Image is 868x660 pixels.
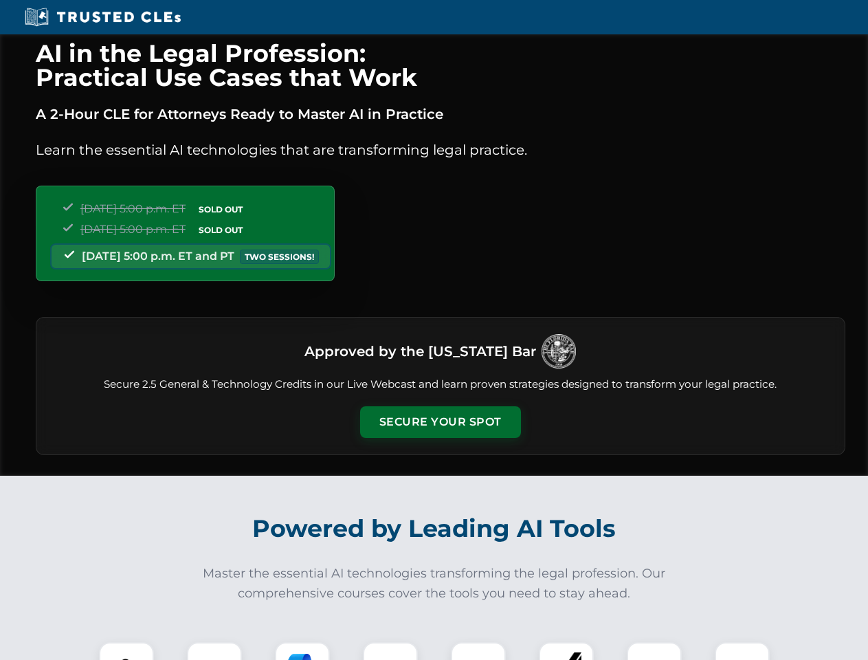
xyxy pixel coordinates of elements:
span: SOLD OUT [194,202,247,217]
h2: Powered by Leading AI Tools [54,505,815,553]
h1: AI in the Legal Profession: Practical Use Cases that Work [36,41,845,89]
p: Master the essential AI technologies transforming the legal profession. Our comprehensive courses... [194,564,675,604]
img: Logo [542,334,576,368]
button: Secure Your Spot [360,406,521,438]
img: Trusted CLEs [21,7,185,27]
span: [DATE] 5:00 p.m. ET [80,223,186,236]
p: Learn the essential AI technologies that are transforming legal practice. [36,139,845,161]
span: [DATE] 5:00 p.m. ET [80,202,186,215]
h3: Approved by the [US_STATE] Bar [304,339,536,364]
span: SOLD OUT [194,223,247,237]
p: A 2-Hour CLE for Attorneys Ready to Master AI in Practice [36,103,845,125]
p: Secure 2.5 General & Technology Credits in our Live Webcast and learn proven strategies designed ... [53,377,828,393]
